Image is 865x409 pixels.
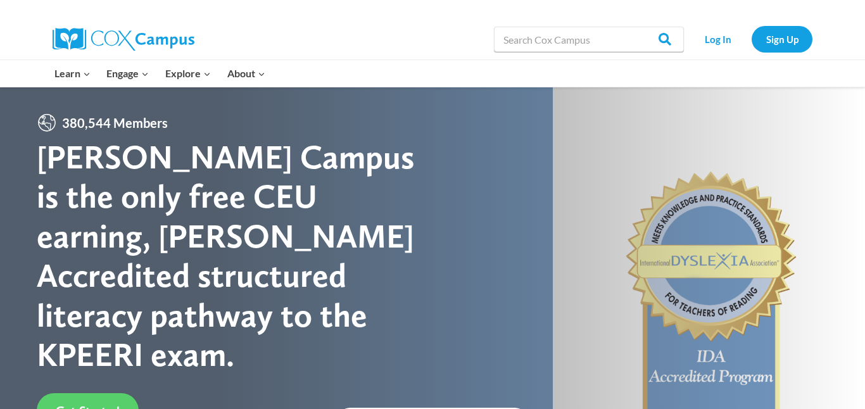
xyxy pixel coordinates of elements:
[227,65,265,82] span: About
[690,26,745,52] a: Log In
[690,26,812,52] nav: Secondary Navigation
[46,60,273,87] nav: Primary Navigation
[53,28,194,51] img: Cox Campus
[54,65,91,82] span: Learn
[106,65,149,82] span: Engage
[494,27,684,52] input: Search Cox Campus
[37,137,432,374] div: [PERSON_NAME] Campus is the only free CEU earning, [PERSON_NAME] Accredited structured literacy p...
[752,26,812,52] a: Sign Up
[57,113,173,133] span: 380,544 Members
[165,65,211,82] span: Explore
